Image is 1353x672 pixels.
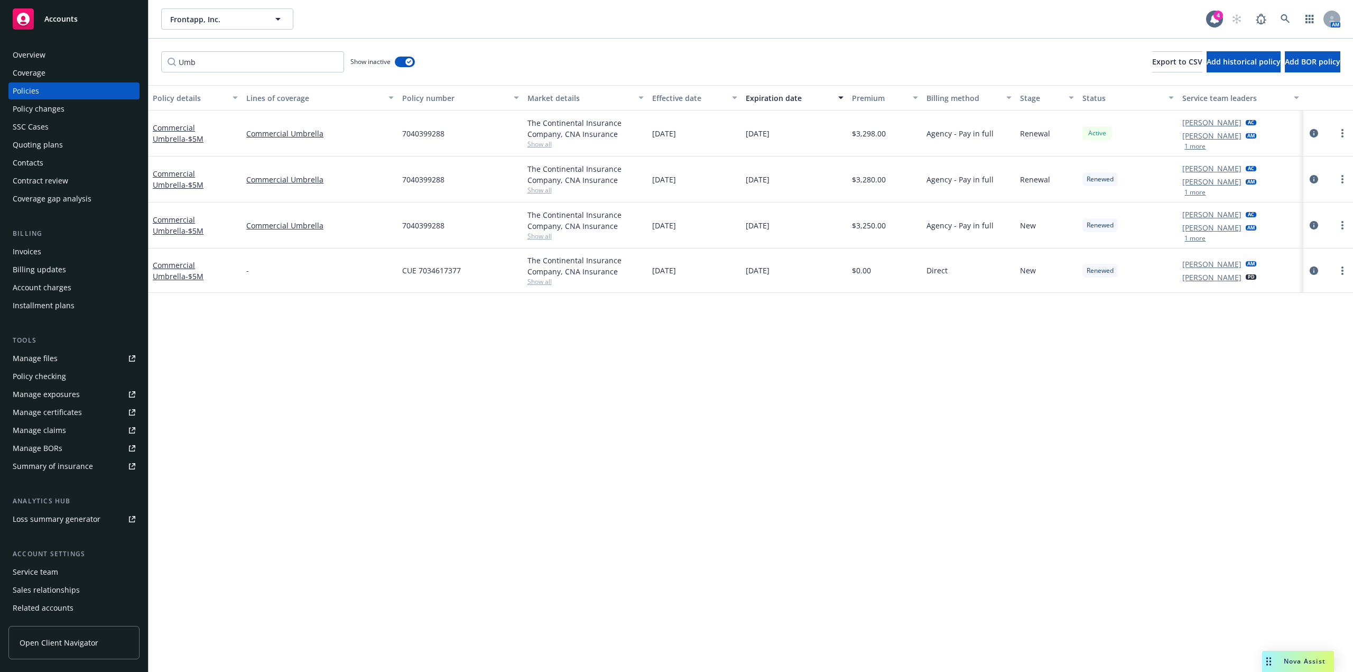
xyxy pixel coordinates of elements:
[8,228,140,239] div: Billing
[13,564,58,581] div: Service team
[1020,128,1050,139] span: Renewal
[652,174,676,185] span: [DATE]
[1087,128,1108,138] span: Active
[13,172,68,189] div: Contract review
[8,172,140,189] a: Contract review
[153,215,203,236] a: Commercial Umbrella
[8,190,140,207] a: Coverage gap analysis
[1182,163,1241,174] a: [PERSON_NAME]
[1275,8,1296,30] a: Search
[652,93,726,104] div: Effective date
[402,220,444,231] span: 7040399288
[402,174,444,185] span: 7040399288
[13,118,49,135] div: SSC Cases
[527,209,644,232] div: The Continental Insurance Company, CNA Insurance
[1226,8,1247,30] a: Start snowing
[186,226,203,236] span: - $5M
[398,85,523,111] button: Policy number
[8,386,140,403] a: Manage exposures
[13,243,41,260] div: Invoices
[926,128,994,139] span: Agency - Pay in full
[926,93,1000,104] div: Billing method
[13,136,63,153] div: Quoting plans
[8,600,140,616] a: Related accounts
[8,564,140,581] a: Service team
[8,511,140,528] a: Loss summary generator
[8,279,140,296] a: Account charges
[8,496,140,507] div: Analytics hub
[1020,174,1050,185] span: Renewal
[926,265,948,276] span: Direct
[746,128,770,139] span: [DATE]
[153,123,203,144] a: Commercial Umbrella
[13,600,73,616] div: Related accounts
[926,174,994,185] span: Agency - Pay in full
[13,190,91,207] div: Coverage gap analysis
[746,174,770,185] span: [DATE]
[1078,85,1178,111] button: Status
[161,51,344,72] input: Filter by keyword...
[8,582,140,599] a: Sales relationships
[8,100,140,117] a: Policy changes
[922,85,1016,111] button: Billing method
[8,154,140,171] a: Contacts
[652,220,676,231] span: [DATE]
[246,174,394,185] a: Commercial Umbrella
[742,85,848,111] button: Expiration date
[1336,173,1349,186] a: more
[1152,57,1202,67] span: Export to CSV
[652,128,676,139] span: [DATE]
[186,271,203,281] span: - $5M
[1152,51,1202,72] button: Export to CSV
[161,8,293,30] button: Frontapp, Inc.
[13,297,75,314] div: Installment plans
[1262,651,1275,672] div: Drag to move
[13,582,80,599] div: Sales relationships
[523,85,648,111] button: Market details
[852,220,886,231] span: $3,250.00
[648,85,742,111] button: Effective date
[153,260,203,281] a: Commercial Umbrella
[1213,11,1223,20] div: 4
[153,93,226,104] div: Policy details
[527,186,644,195] span: Show all
[186,180,203,190] span: - $5M
[402,93,507,104] div: Policy number
[13,65,45,81] div: Coverage
[8,350,140,367] a: Manage files
[13,279,71,296] div: Account charges
[8,261,140,278] a: Billing updates
[246,128,394,139] a: Commercial Umbrella
[8,404,140,421] a: Manage certificates
[1182,176,1241,187] a: [PERSON_NAME]
[8,118,140,135] a: SSC Cases
[527,232,644,241] span: Show all
[20,637,98,648] span: Open Client Navigator
[13,47,45,63] div: Overview
[350,57,391,66] span: Show inactive
[13,154,43,171] div: Contacts
[1182,117,1241,128] a: [PERSON_NAME]
[13,404,82,421] div: Manage certificates
[1087,266,1114,275] span: Renewed
[1336,127,1349,140] a: more
[13,261,66,278] div: Billing updates
[1182,130,1241,141] a: [PERSON_NAME]
[1020,265,1036,276] span: New
[1184,143,1206,150] button: 1 more
[746,93,832,104] div: Expiration date
[402,128,444,139] span: 7040399288
[1207,51,1281,72] button: Add historical policy
[8,549,140,559] div: Account settings
[8,335,140,346] div: Tools
[13,440,62,457] div: Manage BORs
[8,368,140,385] a: Policy checking
[848,85,923,111] button: Premium
[8,47,140,63] a: Overview
[1285,57,1340,67] span: Add BOR policy
[1178,85,1303,111] button: Service team leaders
[1184,235,1206,242] button: 1 more
[1082,93,1162,104] div: Status
[242,85,398,111] button: Lines of coverage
